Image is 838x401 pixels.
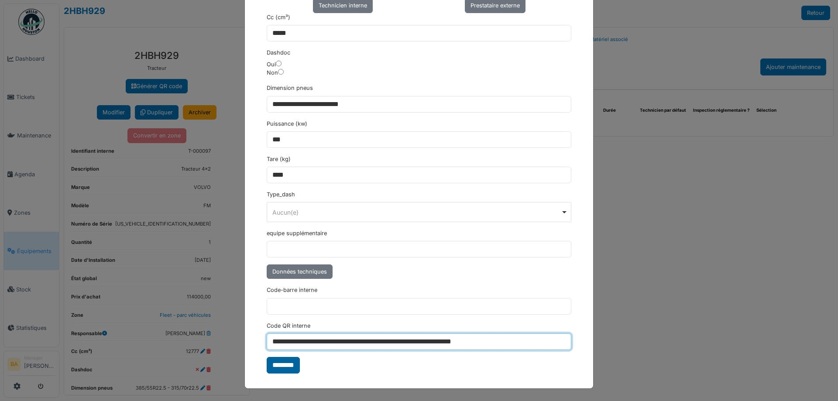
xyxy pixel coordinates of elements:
div: Aucun(e) [272,208,561,217]
div: Données techniques [267,264,333,279]
label: Type_dash [267,190,295,199]
label: Dashdoc [267,48,290,57]
label: Dimension pneus [267,84,313,92]
div: Oui [267,60,571,69]
div: Non [267,69,571,77]
label: Tare (kg) [267,155,291,163]
label: Code QR interne [267,322,310,330]
label: Puissance (kw) [267,120,307,128]
label: Code-barre interne [267,286,317,294]
label: Cc (cm³) [267,13,290,21]
label: equipe supplémentaire [267,229,327,237]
